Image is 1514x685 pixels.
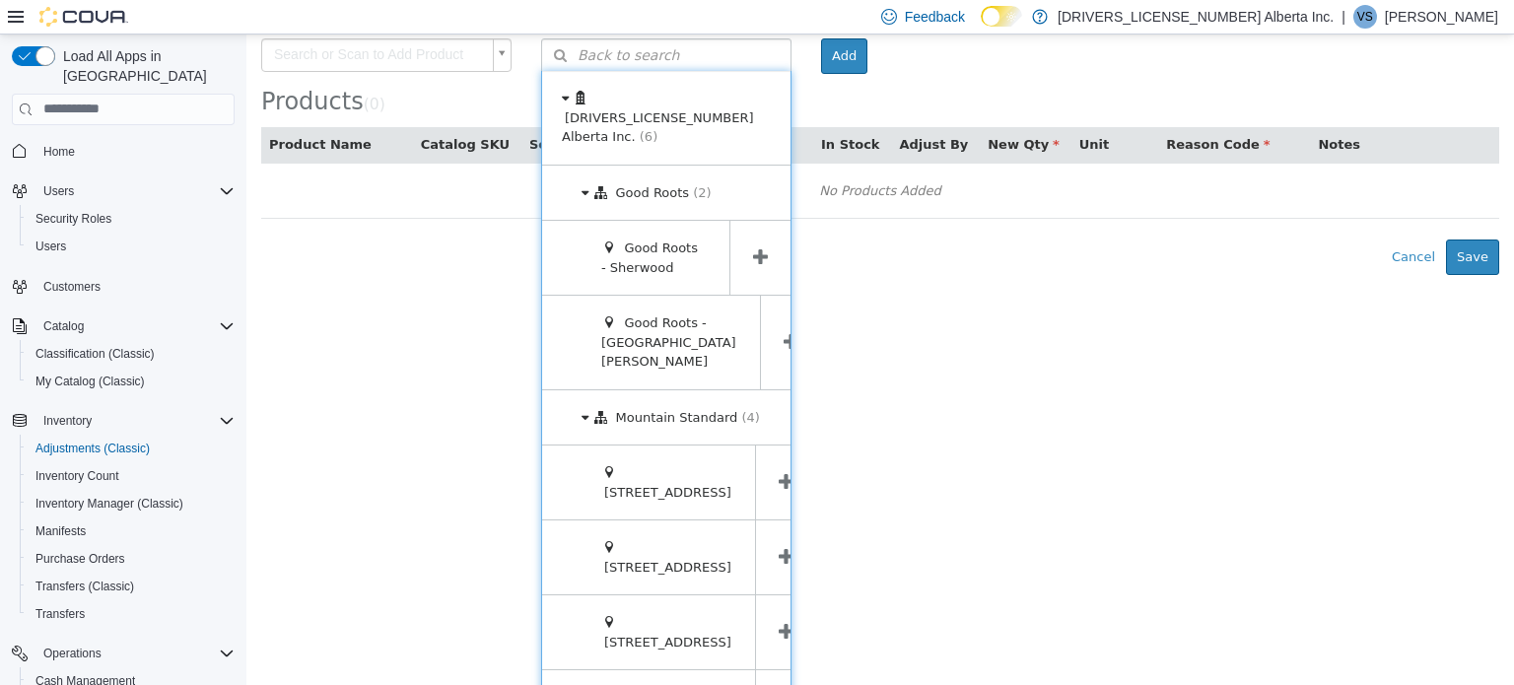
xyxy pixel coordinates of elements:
[20,205,242,233] button: Security Roles
[15,4,265,37] a: Search or Scan to Add Product
[28,519,94,543] a: Manifests
[35,409,235,433] span: Inventory
[447,151,464,166] span: (2)
[35,642,235,665] span: Operations
[1071,101,1117,120] button: Notes
[4,407,242,435] button: Inventory
[575,4,621,39] button: Add
[741,103,813,117] span: New Qty
[1342,5,1345,29] p: |
[28,492,235,515] span: Inventory Manager (Classic)
[20,600,242,628] button: Transfers
[20,435,242,462] button: Adjustments (Classic)
[981,27,982,28] span: Dark Mode
[4,272,242,301] button: Customers
[1200,205,1253,240] button: Save
[35,239,66,254] span: Users
[28,437,235,460] span: Adjustments (Classic)
[28,575,235,598] span: Transfers (Classic)
[35,606,85,622] span: Transfers
[28,575,142,598] a: Transfers (Classic)
[35,579,134,594] span: Transfers (Classic)
[4,312,242,340] button: Catalog
[28,342,235,366] span: Classification (Classic)
[981,6,1022,27] input: Dark Mode
[355,206,451,240] span: Good Roots - Sherwood
[4,177,242,205] button: Users
[393,95,411,109] span: (6)
[174,101,267,120] button: Catalog SKU
[653,101,725,120] button: Adjust By
[35,374,145,389] span: My Catalog (Classic)
[28,370,235,393] span: My Catalog (Classic)
[295,4,545,38] button: Back to search
[358,450,485,465] span: [STREET_ADDRESS]
[28,547,133,571] a: Purchase Orders
[20,340,242,368] button: Classification (Classic)
[43,413,92,429] span: Inventory
[35,468,119,484] span: Inventory Count
[28,235,235,258] span: Users
[35,496,183,512] span: Inventory Manager (Classic)
[28,235,74,258] a: Users
[35,275,108,299] a: Customers
[20,517,242,545] button: Manifests
[28,437,158,460] a: Adjustments (Classic)
[20,368,242,395] button: My Catalog (Classic)
[355,281,490,334] span: Good Roots - [GEOGRAPHIC_DATA][PERSON_NAME]
[35,346,155,362] span: Classification (Classic)
[28,207,235,231] span: Security Roles
[28,207,119,231] a: Security Roles
[28,492,191,515] a: Inventory Manager (Classic)
[1353,5,1377,29] div: Victor Sandoval Ortiz
[43,144,75,160] span: Home
[28,602,235,626] span: Transfers
[35,551,125,567] span: Purchase Orders
[905,7,965,27] span: Feedback
[43,279,101,295] span: Customers
[35,642,109,665] button: Operations
[4,640,242,667] button: Operations
[20,462,242,490] button: Inventory Count
[35,179,82,203] button: Users
[35,274,235,299] span: Customers
[370,151,444,166] span: Good Roots
[20,490,242,517] button: Inventory Manager (Classic)
[55,46,235,86] span: Load All Apps in [GEOGRAPHIC_DATA]
[315,76,508,110] span: [DRIVERS_LICENSE_NUMBER] Alberta Inc.
[833,101,866,120] button: Unit
[20,233,242,260] button: Users
[28,547,235,571] span: Purchase Orders
[16,5,239,36] span: Search or Scan to Add Product
[15,53,117,81] span: Products
[496,376,514,390] span: (4)
[370,376,492,390] span: Mountain Standard
[28,342,163,366] a: Classification (Classic)
[35,523,86,539] span: Manifests
[1058,5,1334,29] p: [DRIVERS_LICENSE_NUMBER] Alberta Inc.
[43,183,74,199] span: Users
[575,101,637,120] button: In Stock
[358,600,485,615] span: [STREET_ADDRESS]
[28,602,93,626] a: Transfers
[20,573,242,600] button: Transfers (Classic)
[20,545,242,573] button: Purchase Orders
[35,139,235,164] span: Home
[283,101,464,120] button: Serial / Package Number
[28,142,1240,171] div: No Products Added
[123,61,133,79] span: 0
[1135,205,1200,240] button: Cancel
[35,441,150,456] span: Adjustments (Classic)
[358,525,485,540] span: [STREET_ADDRESS]
[43,646,102,661] span: Operations
[35,211,111,227] span: Security Roles
[43,318,84,334] span: Catalog
[4,137,242,166] button: Home
[296,11,433,32] span: Back to search
[35,314,92,338] button: Catalog
[35,409,100,433] button: Inventory
[23,101,129,120] button: Product Name
[28,370,153,393] a: My Catalog (Classic)
[28,464,235,488] span: Inventory Count
[28,519,235,543] span: Manifests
